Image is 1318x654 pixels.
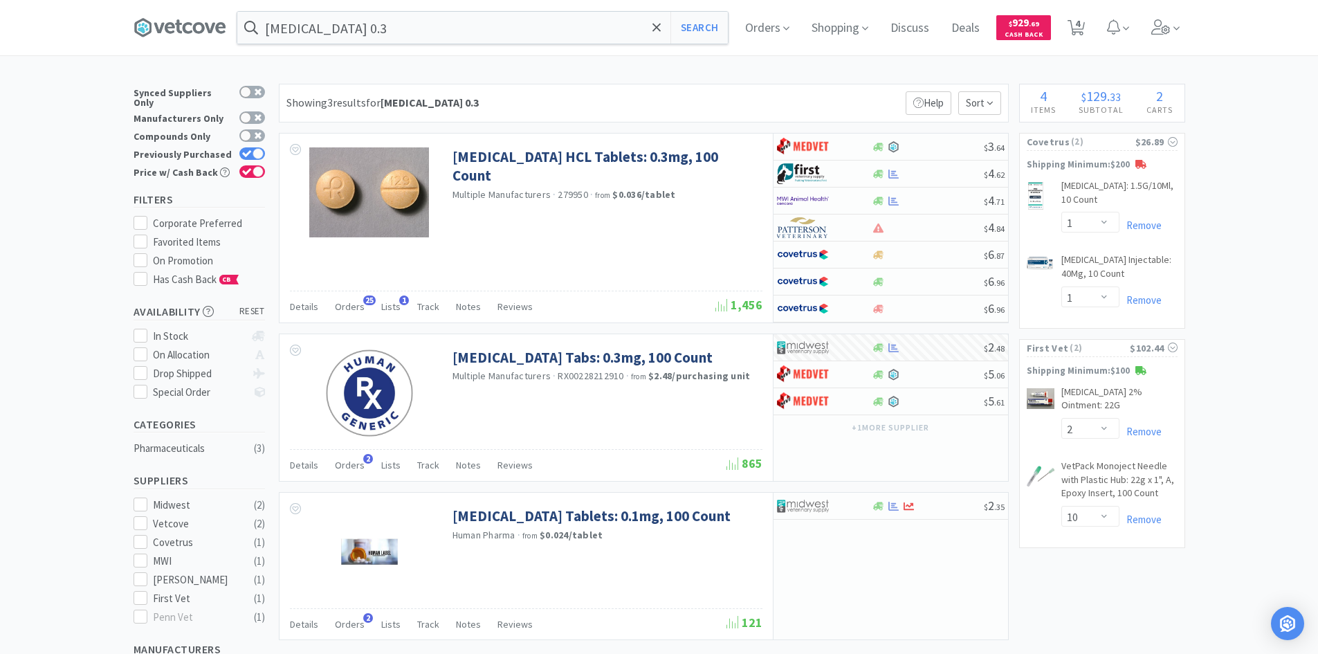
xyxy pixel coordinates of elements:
span: Notes [456,300,481,313]
div: Drop Shipped [153,365,245,382]
span: $ [984,278,988,288]
span: 4 [1040,87,1047,105]
span: Lists [381,459,401,471]
div: ( 1 ) [254,534,265,551]
img: bdd3c0f4347043b9a893056ed883a29a_120.png [777,364,829,385]
h4: Items [1020,103,1068,116]
span: CB [220,275,234,284]
a: Human Pharma [452,529,515,541]
span: . 84 [994,224,1005,234]
img: 67d67680309e4a0bb49a5ff0391dcc42_6.png [777,163,829,184]
a: $929.69Cash Back [996,9,1051,46]
a: Remove [1119,219,1162,232]
span: 2 [363,613,373,623]
div: Vetcove [153,516,239,532]
span: Track [417,459,439,471]
span: $ [984,370,988,381]
span: 1,456 [715,297,762,313]
span: $ [984,343,988,354]
span: 865 [726,455,762,471]
img: 8377faae4ef54743993a2ac04a16a450_186696.jpeg [309,147,429,237]
span: $ [984,502,988,512]
span: $ [984,397,988,408]
span: $ [984,143,988,153]
span: · [518,529,520,541]
span: 3 [984,138,1005,154]
strong: $0.024 / tablet [540,529,603,541]
a: [MEDICAL_DATA] Injectable: 40Mg, 10 Count [1061,253,1178,286]
img: 4860fa5397e34cb5a6e60516a0174fac_206108.jpeg [1027,388,1054,409]
div: [PERSON_NAME] [153,572,239,588]
div: Open Intercom Messenger [1271,607,1304,640]
div: Midwest [153,497,239,514]
div: Pharmaceuticals [134,440,246,457]
div: ( 2 ) [254,516,265,532]
span: . 87 [994,251,1005,261]
span: . 06 [994,370,1005,381]
span: Details [290,300,318,313]
span: Covetrus [1027,134,1070,149]
img: 7e1a81d71b79415892625313c20b9197_697512.png [1027,256,1054,269]
img: 77fca1acd8b6420a9015268ca798ef17_1.png [777,298,829,319]
img: bdd3c0f4347043b9a893056ed883a29a_120.png [777,136,829,157]
span: Orders [335,300,365,313]
span: First Vet [1027,340,1069,356]
span: 4 [984,192,1005,208]
span: Track [417,300,439,313]
span: for [366,96,479,109]
span: $ [984,251,988,261]
h5: Availability [134,304,265,320]
img: bdd3c0f4347043b9a893056ed883a29a_120.png [777,391,829,412]
span: from [522,531,538,541]
img: 3b81bca510ba4357b2d491c30d0b4f33_525594.jpeg [324,507,414,597]
a: Deals [946,22,985,35]
img: 98081e3fff3e45e59f181599a72805f1_26051.png [1027,462,1054,490]
a: [MEDICAL_DATA]: 1.5G/10Ml, 10 Count [1061,179,1178,212]
a: Discuss [885,22,935,35]
span: Lists [381,300,401,313]
input: Search by item, sku, manufacturer, ingredient, size... [237,12,728,44]
div: . [1068,89,1135,103]
img: 77fca1acd8b6420a9015268ca798ef17_1.png [777,271,829,292]
span: 2 [984,339,1005,355]
div: $102.44 [1130,340,1177,356]
div: $26.89 [1135,134,1178,149]
span: . 69 [1029,19,1039,28]
span: Details [290,618,318,630]
div: Corporate Preferred [153,215,265,232]
span: Details [290,459,318,471]
div: Synced Suppliers Only [134,86,232,107]
p: Help [906,91,951,115]
span: 2 [363,454,373,464]
h5: Categories [134,417,265,433]
img: f6b2451649754179b5b4e0c70c3f7cb0_2.png [777,190,829,211]
span: · [553,188,556,201]
h5: Suppliers [134,473,265,489]
a: VetPack Monoject Needle with Plastic Hub: 22g x 1", A, Epoxy Insert, 100 Count [1061,460,1178,506]
span: $ [984,224,988,234]
span: Has Cash Back [153,273,239,286]
span: · [590,188,593,201]
strong: $0.036 / tablet [612,188,675,201]
span: 4 [984,165,1005,181]
a: [MEDICAL_DATA] 2% Ointment: 22G [1061,385,1178,418]
span: 2 [984,498,1005,514]
span: 6 [984,246,1005,262]
span: Cash Back [1005,31,1043,40]
img: 2c5a3d1c9e034e8b918b40fcd1f401ca_573120.png [324,348,414,438]
span: . 96 [994,278,1005,288]
span: . 64 [994,143,1005,153]
a: Multiple Manufacturers [452,370,551,382]
div: ( 2 ) [254,497,265,514]
div: Compounds Only [134,129,232,141]
div: Special Order [153,384,245,401]
span: 1 [399,296,409,305]
img: f5e969b455434c6296c6d81ef179fa71_3.png [777,217,829,238]
span: Notes [456,459,481,471]
img: 4dd14cff54a648ac9e977f0c5da9bc2e_5.png [777,496,829,516]
span: ( 2 ) [1068,341,1130,355]
button: +1more supplier [845,418,935,437]
div: Showing 3 results [286,94,479,112]
span: 2 [1156,87,1163,105]
img: 77fca1acd8b6420a9015268ca798ef17_1.png [777,244,829,265]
